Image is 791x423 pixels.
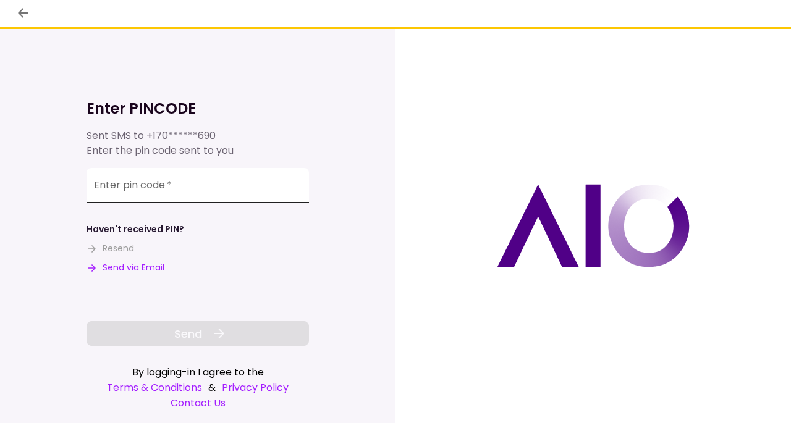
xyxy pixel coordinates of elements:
[87,395,309,411] a: Contact Us
[87,321,309,346] button: Send
[12,2,33,23] button: back
[222,380,289,395] a: Privacy Policy
[87,242,134,255] button: Resend
[497,184,690,267] img: AIO logo
[174,325,202,342] span: Send
[87,261,164,274] button: Send via Email
[87,128,309,158] div: Sent SMS to Enter the pin code sent to you
[87,364,309,380] div: By logging-in I agree to the
[87,99,309,119] h1: Enter PINCODE
[107,380,202,395] a: Terms & Conditions
[87,223,184,236] div: Haven't received PIN?
[87,380,309,395] div: &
